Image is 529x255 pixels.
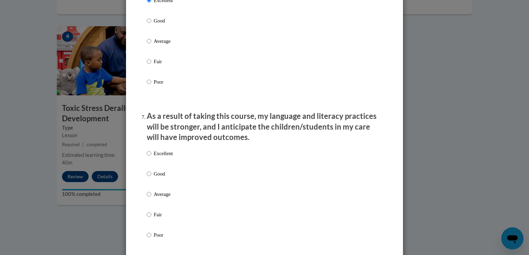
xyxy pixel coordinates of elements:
[154,78,173,86] p: Poor
[147,17,151,25] input: Good
[154,190,173,198] p: Average
[154,231,173,239] p: Poor
[147,211,151,218] input: Fair
[147,37,151,45] input: Average
[154,150,173,157] p: Excellent
[154,58,173,65] p: Fair
[147,231,151,239] input: Poor
[154,211,173,218] p: Fair
[147,190,151,198] input: Average
[154,17,173,25] p: Good
[147,150,151,157] input: Excellent
[147,78,151,86] input: Poor
[147,58,151,65] input: Fair
[147,170,151,178] input: Good
[154,170,173,178] p: Good
[154,37,173,45] p: Average
[147,111,382,143] p: As a result of taking this course, my language and literacy practices will be stronger, and I ant...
